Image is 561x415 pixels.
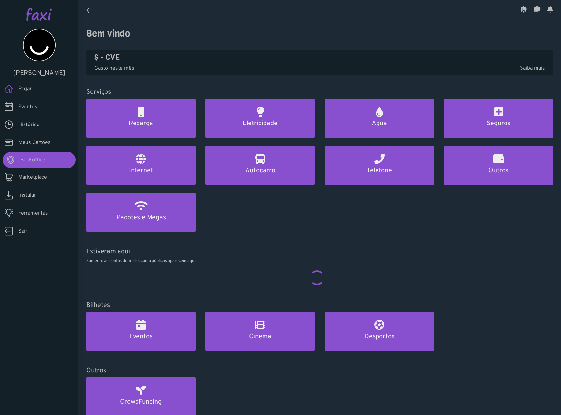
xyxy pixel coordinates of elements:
a: Autocarro [205,146,315,185]
a: Internet [86,146,196,185]
a: $ - CVE Gasto neste mêsSaiba mais [94,53,545,73]
h5: [PERSON_NAME] [10,69,69,77]
h5: Internet [94,167,188,174]
span: Histórico [18,121,40,129]
h5: Serviços [86,88,553,96]
h5: Eventos [94,333,188,340]
span: Marketplace [18,174,47,181]
a: Recarga [86,99,196,138]
a: Telefone [325,146,434,185]
h5: Desportos [332,333,426,340]
p: Gasto neste mês [94,64,545,72]
h5: Recarga [94,120,188,127]
p: Somente as contas definidas como públicas aparecem aqui. [86,258,553,264]
a: Outros [444,146,553,185]
span: Sair [18,227,27,235]
h5: Bilhetes [86,301,553,309]
h5: Estiveram aqui [86,248,553,256]
h5: Outros [86,367,553,374]
span: Backoffice [20,156,45,164]
h5: Pacotes e Megas [94,214,188,222]
h5: Cinema [213,333,307,340]
span: Saiba mais [520,64,545,72]
h5: Telefone [332,167,426,174]
h5: Seguros [452,120,545,127]
h5: CrowdFunding [94,398,188,406]
h4: $ - CVE [94,53,545,62]
span: Instalar [18,191,36,199]
span: Eventos [18,103,37,111]
a: Pacotes e Megas [86,193,196,232]
h5: Autocarro [213,167,307,174]
h5: Eletricidade [213,120,307,127]
h5: Agua [332,120,426,127]
a: Desportos [325,312,434,351]
a: Cinema [205,312,315,351]
h5: Outros [452,167,545,174]
span: Pagar [18,85,32,93]
a: Eventos [86,312,196,351]
a: Seguros [444,99,553,138]
span: Meus Cartões [18,139,51,147]
a: Backoffice [3,152,76,168]
span: Ferramentas [18,209,48,217]
a: [PERSON_NAME] [10,29,69,77]
a: Agua [325,99,434,138]
a: Eletricidade [205,99,315,138]
h3: Bem vindo [86,28,553,39]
